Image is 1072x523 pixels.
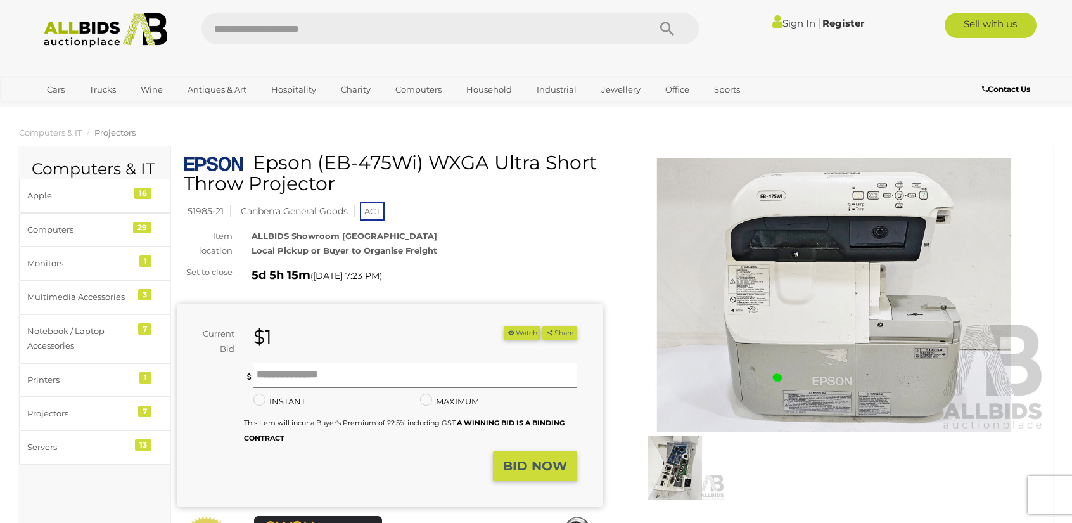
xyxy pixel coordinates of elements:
div: 29 [133,222,151,233]
a: Sports [706,79,748,100]
div: Computers [27,223,132,237]
div: Item location [168,229,242,259]
a: Register [822,17,864,29]
mark: 51985-21 [181,205,231,217]
button: BID NOW [493,451,577,481]
a: Notebook / Laptop Accessories 7 [19,314,170,363]
b: A WINNING BID IS A BINDING CONTRACT [244,418,565,442]
strong: Local Pickup or Buyer to Organise Freight [252,245,437,255]
button: Watch [504,326,540,340]
div: Set to close [168,265,242,280]
a: Contact Us [982,82,1033,96]
button: Search [635,13,699,44]
div: Projectors [27,406,132,421]
a: Projectors [94,127,136,138]
span: [DATE] 7:23 PM [313,270,380,281]
span: | [817,16,820,30]
a: Computers 29 [19,213,170,247]
div: Servers [27,440,132,455]
a: Office [657,79,698,100]
a: Monitors 1 [19,247,170,280]
h1: Epson (EB-475Wi) WXGA Ultra Short Throw Projector [184,152,599,194]
div: Multimedia Accessories [27,290,132,304]
label: MAXIMUM [420,394,479,409]
span: ACT [360,202,385,221]
a: Computers [387,79,450,100]
strong: 5d 5h 15m [252,268,310,282]
div: 3 [138,289,151,300]
div: 7 [138,323,151,335]
h2: Computers & IT [32,160,158,178]
strong: ALLBIDS Showroom [GEOGRAPHIC_DATA] [252,231,437,241]
a: Charity [333,79,379,100]
img: Epson (EB-475Wi) WXGA Ultra Short Throw Projector [625,436,725,500]
strong: BID NOW [503,458,567,474]
a: Printers 1 [19,363,170,397]
small: This Item will incur a Buyer's Premium of 22.5% including GST. [244,418,565,442]
div: Notebook / Laptop Accessories [27,324,132,354]
a: Wine [132,79,171,100]
a: Hospitality [263,79,324,100]
button: Share [542,326,577,340]
a: Cars [39,79,73,100]
div: 7 [138,406,151,417]
a: Computers & IT [19,127,82,138]
a: Household [458,79,520,100]
span: ( ) [310,271,382,281]
div: 16 [134,188,151,199]
a: Sell with us [945,13,1037,38]
img: Epson (EB-475Wi) WXGA Ultra Short Throw Projector [184,155,243,172]
div: 1 [139,255,151,267]
img: Allbids.com.au [37,13,174,48]
a: 51985-21 [181,206,231,216]
a: Apple 16 [19,179,170,212]
div: 1 [139,372,151,384]
a: Servers 13 [19,430,170,464]
img: Epson (EB-475Wi) WXGA Ultra Short Throw Projector [622,158,1047,432]
a: Sign In [772,17,815,29]
a: [GEOGRAPHIC_DATA] [39,100,145,121]
div: Apple [27,188,132,203]
mark: Canberra General Goods [234,205,355,217]
b: Contact Us [982,84,1030,94]
a: Industrial [528,79,585,100]
div: Printers [27,373,132,387]
strong: $1 [253,325,272,349]
div: 13 [135,439,151,451]
a: Jewellery [593,79,649,100]
label: INSTANT [253,394,305,409]
a: Multimedia Accessories 3 [19,280,170,314]
div: Monitors [27,256,132,271]
a: Trucks [81,79,124,100]
a: Canberra General Goods [234,206,355,216]
a: Projectors 7 [19,397,170,430]
li: Watch this item [504,326,540,340]
div: Current Bid [177,326,244,356]
a: Antiques & Art [179,79,255,100]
